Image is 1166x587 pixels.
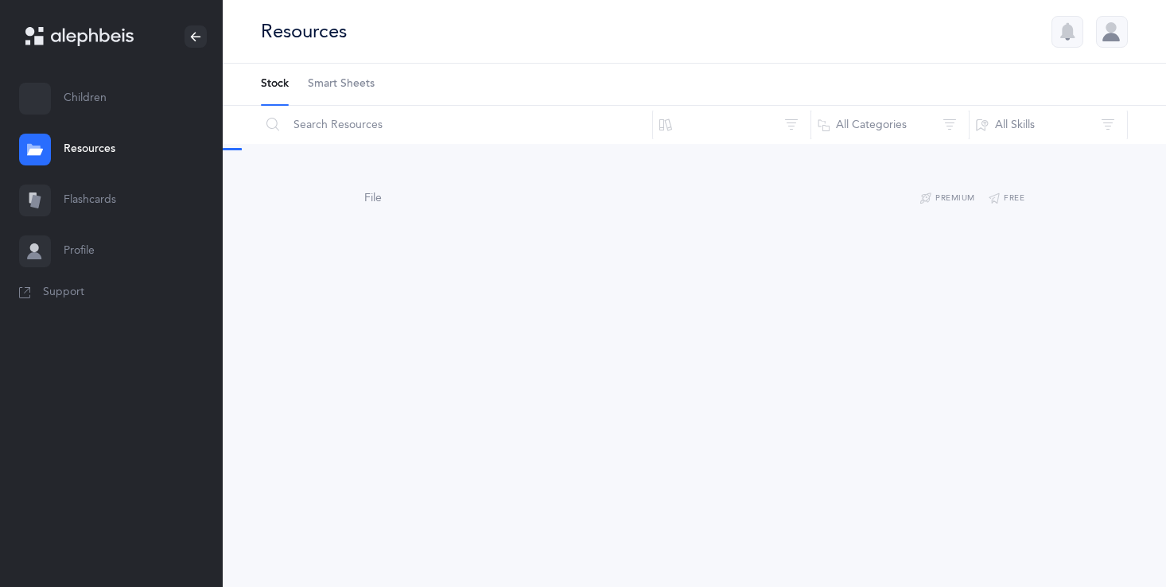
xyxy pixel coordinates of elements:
[988,189,1025,208] button: Free
[308,76,375,92] span: Smart Sheets
[43,285,84,301] span: Support
[261,18,347,45] div: Resources
[364,192,382,204] span: File
[919,189,975,208] button: Premium
[969,106,1128,144] button: All Skills
[810,106,970,144] button: All Categories
[260,106,653,144] input: Search Resources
